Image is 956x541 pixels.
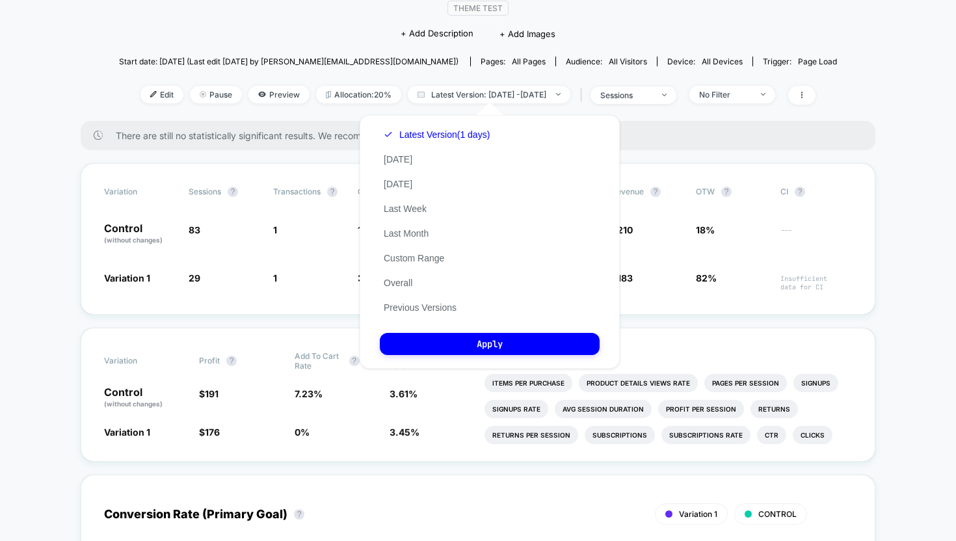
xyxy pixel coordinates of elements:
button: Custom Range [380,252,448,264]
div: Pages: [481,57,546,66]
button: Latest Version(1 days) [380,129,494,140]
span: Add To Cart Rate [295,351,343,371]
span: Page Load [798,57,837,66]
span: Variation 1 [104,427,150,438]
button: ? [226,356,237,366]
span: Theme Test [447,1,509,16]
img: end [556,93,561,96]
span: | [577,86,591,105]
li: Avg Session Duration [555,400,652,418]
span: 3.61 % [390,388,418,399]
button: ? [228,187,238,197]
li: Profit Per Session [658,400,744,418]
span: CI [780,187,852,197]
img: end [761,93,765,96]
span: Start date: [DATE] (Last edit [DATE] by [PERSON_NAME][EMAIL_ADDRESS][DOMAIN_NAME]) [119,57,458,66]
span: (without changes) [104,400,163,408]
button: Previous Versions [380,302,460,313]
img: end [662,94,667,96]
span: Edit [140,86,183,103]
span: There are still no statistically significant results. We recommend waiting a few more days [116,130,849,141]
span: all devices [702,57,743,66]
span: Variation 1 [679,509,717,519]
img: end [200,91,206,98]
span: 82% [696,272,717,284]
span: Sessions [189,187,221,196]
span: 29 [189,272,200,284]
button: Overall [380,277,416,289]
span: 7.23 % [295,388,323,399]
button: Apply [380,333,600,355]
span: Latest Version: [DATE] - [DATE] [408,86,570,103]
p: Would like to see more reports? [485,351,852,361]
button: Last Month [380,228,432,239]
img: rebalance [326,91,331,98]
span: Variation [104,351,176,371]
span: 176 [205,427,220,438]
span: Transactions [273,187,321,196]
span: $ [199,427,220,438]
img: edit [150,91,157,98]
p: Control [104,223,176,245]
span: all pages [512,57,546,66]
img: calendar [418,91,425,98]
button: [DATE] [380,153,416,165]
button: ? [650,187,661,197]
span: Allocation: 20% [316,86,401,103]
button: [DATE] [380,178,416,190]
span: 0 % [295,427,310,438]
li: Returns [750,400,798,418]
span: 83 [189,224,200,235]
span: 3.45 % [390,427,419,438]
span: Variation 1 [104,272,150,284]
p: Control [104,387,186,409]
button: ? [327,187,338,197]
li: Signups [793,374,838,392]
button: ? [294,509,304,520]
span: OTW [696,187,767,197]
button: ? [721,187,732,197]
span: 1 [273,272,277,284]
span: $ [199,388,219,399]
button: Last Week [380,203,431,215]
div: No Filter [699,90,751,99]
div: Trigger: [763,57,837,66]
li: Ctr [757,426,786,444]
span: Device: [657,57,752,66]
span: 191 [205,388,219,399]
span: Pause [190,86,242,103]
span: + Add Images [499,29,555,39]
li: Product Details Views Rate [579,374,698,392]
span: (without changes) [104,236,163,244]
div: sessions [600,90,652,100]
span: Profit [199,356,220,365]
li: Subscriptions [585,426,655,444]
span: 1 [273,224,277,235]
li: Returns Per Session [485,426,578,444]
span: Insufficient data for CI [780,274,852,291]
span: --- [780,226,852,245]
span: CONTROL [758,509,797,519]
span: Variation [104,187,176,197]
button: ? [795,187,805,197]
span: 18% [696,224,715,235]
span: All Visitors [609,57,647,66]
li: Pages Per Session [704,374,787,392]
li: Clicks [793,426,832,444]
div: Audience: [566,57,647,66]
li: Items Per Purchase [485,374,572,392]
li: Signups Rate [485,400,548,418]
li: Subscriptions Rate [661,426,750,444]
span: Preview [248,86,310,103]
span: + Add Description [401,27,473,40]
